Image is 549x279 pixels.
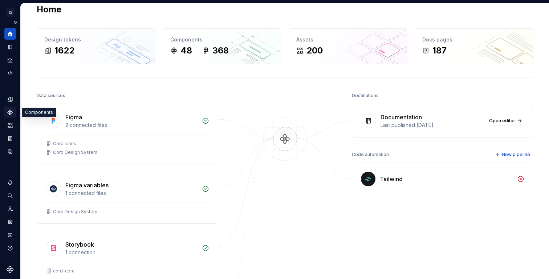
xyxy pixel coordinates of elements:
a: Assets200 [289,28,407,64]
button: Expand sidebar [10,17,20,27]
span: Open editor [489,118,515,124]
a: Settings [4,216,16,228]
div: Destinations [352,91,379,101]
div: 187 [432,45,447,56]
div: cord-core [53,268,75,274]
button: Notifications [4,177,16,188]
a: Design tokens [4,93,16,105]
div: Components [170,36,274,43]
div: Assets [296,36,400,43]
div: Documentation [381,113,422,121]
a: Code automation [4,67,16,79]
a: Docs pages187 [415,28,533,64]
span: New pipeline [502,152,530,158]
div: Tailwind [380,175,403,183]
a: Design tokens1622 [37,28,155,64]
a: Documentation [4,41,16,53]
div: Figma [65,113,82,121]
div: Docs pages [422,36,526,43]
button: C/ [1,5,19,20]
button: New pipeline [493,150,533,160]
button: Contact support [4,229,16,241]
div: C/ [6,8,15,17]
a: Figma variables1 connected filesCord Design System [37,172,218,224]
svg: Supernova Logo [7,266,14,273]
div: Data sources [37,91,65,101]
div: 1 connection [65,249,198,256]
div: 200 [306,45,323,56]
div: Storybook [65,240,94,249]
div: Cord Icons [53,141,76,147]
h2: Home [37,4,61,15]
a: Figma2 connected filesCord IconsCord Design System [37,104,218,164]
a: Analytics [4,54,16,66]
div: 2 connected files [65,121,198,129]
button: Search ⌘K [4,190,16,202]
a: Invite team [4,203,16,215]
div: Cord Design System [53,150,97,155]
div: Components [22,108,56,117]
a: Storybook stories [4,133,16,144]
div: Figma variables [65,181,109,190]
div: Code automation [352,150,389,160]
div: 368 [212,45,229,56]
a: Components48368 [163,28,281,64]
a: Open editor [486,116,524,126]
a: Data sources [4,146,16,158]
div: 48 [180,45,192,56]
a: Assets [4,120,16,131]
div: Last published [DATE] [381,121,481,129]
a: Home [4,28,16,40]
div: 1 connected files [65,190,198,197]
div: Design tokens [44,36,148,43]
div: 1622 [54,45,74,56]
a: Components [4,107,16,118]
div: Cord Design System [53,209,97,215]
